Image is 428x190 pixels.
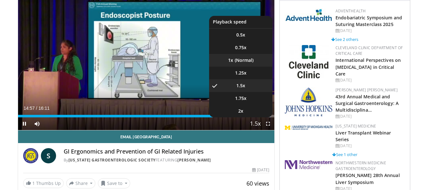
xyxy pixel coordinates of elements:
div: [DATE] [335,143,405,149]
a: Endobariatric Symposium and Suturing Masterclass 2025 [335,15,402,27]
a: Liver Transplant Webinar Series [335,130,391,142]
a: [PERSON_NAME] [177,157,211,163]
img: 5f0cf59e-536a-4b30-812c-ea06339c9532.jpg.150x105_q85_autocrop_double_scale_upscale_version-0.2.jpg [289,45,329,78]
div: [DATE] [335,77,405,83]
img: Florida Gastroenterologic Society [23,148,38,163]
a: [US_STATE] Gastroenterologic Society [68,157,156,163]
div: [DATE] [335,28,405,34]
span: 1 [32,180,35,186]
a: See 1 other [332,152,357,157]
span: 1x [228,57,233,63]
button: Share [66,178,96,188]
button: Pause [18,117,31,130]
button: Mute [31,117,43,130]
button: Playback Rate [249,117,262,130]
span: 1.5x [236,82,245,89]
span: 0.5x [236,32,245,38]
span: 1.75x [235,95,246,102]
a: See 2 others [331,36,358,42]
a: S [41,148,56,163]
a: 43rd Annual Medical and Surgical Gastroenterology: A Multidisciplina… [335,94,399,113]
img: 7efbc4f9-e78b-438d-b5a1-5a81cc36a986.png.150x105_q85_autocrop_double_scale_upscale_version-0.2.png [285,126,332,130]
div: [DATE] [335,114,405,119]
img: 37f2bdae-6af4-4c49-ae65-fb99e80643fa.png.150x105_q85_autocrop_double_scale_upscale_version-0.2.jpg [285,160,332,169]
a: AdventHealth [335,8,366,14]
a: [PERSON_NAME] [PERSON_NAME] [335,87,398,93]
a: 1 Thumbs Up [23,178,64,188]
span: 0.75x [235,44,246,51]
span: 60 views [246,180,269,187]
a: Email [GEOGRAPHIC_DATA] [18,130,275,143]
button: Save to [98,178,130,188]
img: c99d8ef4-c3cd-4e38-8428-4f59a70fa7e8.jpg.150x105_q85_autocrop_double_scale_upscale_version-0.2.jpg [285,87,332,116]
a: Northwestern Medicine Gastroenterology [335,160,386,171]
a: International Perspectives on [MEDICAL_DATA] in Critical Care [335,57,401,76]
div: Progress Bar [18,115,275,117]
div: By FEATURING [64,157,270,163]
span: 2x [238,108,243,114]
a: [PERSON_NAME] 28th Annual Liver Symposium [335,172,400,185]
span: 16:11 [38,106,49,111]
img: 5c3c682d-da39-4b33-93a5-b3fb6ba9580b.jpg.150x105_q85_autocrop_double_scale_upscale_version-0.2.jpg [285,8,332,21]
button: Fullscreen [262,117,274,130]
a: Cleveland Clinic Department of Critical Care [335,45,403,56]
h4: GI Ergonomics and Prevention of GI Related Injuries [64,148,270,155]
span: / [36,106,37,111]
span: 14:57 [24,106,35,111]
div: [DATE] [252,167,269,173]
span: 1.25x [235,70,246,76]
a: [US_STATE] Medicine [335,123,376,129]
